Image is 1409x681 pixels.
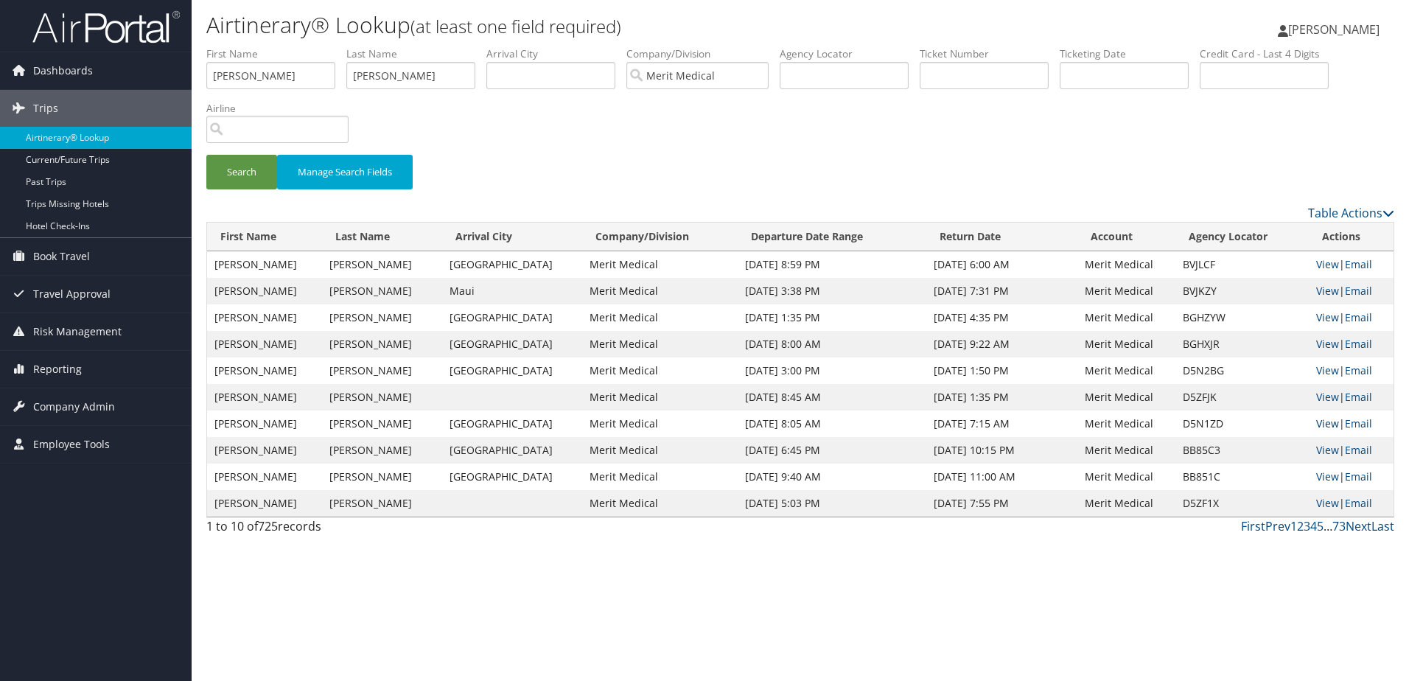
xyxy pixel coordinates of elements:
td: [GEOGRAPHIC_DATA] [442,437,581,464]
td: BGHZYW [1175,304,1309,331]
th: Departure Date Range: activate to sort column ascending [738,223,926,251]
span: Risk Management [33,313,122,350]
a: Email [1345,257,1372,271]
td: [DATE] 10:15 PM [926,437,1077,464]
label: Last Name [346,46,486,61]
td: D5N2BG [1175,357,1309,384]
td: [DATE] 8:05 AM [738,411,926,437]
td: | [1309,411,1394,437]
td: Merit Medical [1077,331,1176,357]
td: | [1309,384,1394,411]
td: BB85C3 [1175,437,1309,464]
a: Email [1345,363,1372,377]
td: [GEOGRAPHIC_DATA] [442,251,581,278]
a: Table Actions [1308,205,1394,221]
td: [DATE] 3:38 PM [738,278,926,304]
button: Manage Search Fields [277,155,413,189]
td: Merit Medical [582,464,738,490]
span: Company Admin [33,388,115,425]
a: View [1316,496,1339,510]
a: 1 [1290,518,1297,534]
td: Merit Medical [1077,384,1176,411]
td: [PERSON_NAME] [322,357,442,384]
td: | [1309,331,1394,357]
td: [PERSON_NAME] [207,384,322,411]
span: … [1324,518,1332,534]
td: [DATE] 8:59 PM [738,251,926,278]
a: 4 [1310,518,1317,534]
td: [DATE] 6:00 AM [926,251,1077,278]
td: D5N1ZD [1175,411,1309,437]
small: (at least one field required) [410,14,621,38]
td: [PERSON_NAME] [207,278,322,304]
td: BVJKZY [1175,278,1309,304]
td: [PERSON_NAME] [322,437,442,464]
td: Merit Medical [582,331,738,357]
a: View [1316,390,1339,404]
td: [DATE] 9:40 AM [738,464,926,490]
td: | [1309,251,1394,278]
td: [PERSON_NAME] [322,304,442,331]
a: View [1316,310,1339,324]
a: 3 [1304,518,1310,534]
td: | [1309,357,1394,384]
td: [DATE] 4:35 PM [926,304,1077,331]
a: View [1316,337,1339,351]
a: Email [1345,284,1372,298]
label: Company/Division [626,46,780,61]
a: View [1316,284,1339,298]
td: Merit Medical [582,384,738,411]
a: Email [1345,443,1372,457]
a: First [1241,518,1265,534]
td: Merit Medical [1077,464,1176,490]
a: Email [1345,310,1372,324]
a: [PERSON_NAME] [1278,7,1394,52]
label: Credit Card - Last 4 Digits [1200,46,1340,61]
td: BVJLCF [1175,251,1309,278]
a: Last [1371,518,1394,534]
td: [PERSON_NAME] [207,490,322,517]
a: Email [1345,337,1372,351]
a: Next [1346,518,1371,534]
span: Reporting [33,351,82,388]
td: Merit Medical [1077,490,1176,517]
a: View [1316,363,1339,377]
label: Ticket Number [920,46,1060,61]
label: Airline [206,101,360,116]
h1: Airtinerary® Lookup [206,10,999,41]
td: Merit Medical [1077,437,1176,464]
td: | [1309,437,1394,464]
a: Email [1345,469,1372,483]
td: [DATE] 9:22 AM [926,331,1077,357]
a: 5 [1317,518,1324,534]
td: Merit Medical [582,411,738,437]
th: Arrival City: activate to sort column ascending [442,223,581,251]
label: Agency Locator [780,46,920,61]
a: View [1316,469,1339,483]
a: 2 [1297,518,1304,534]
td: [PERSON_NAME] [322,278,442,304]
td: [GEOGRAPHIC_DATA] [442,304,581,331]
td: [PERSON_NAME] [207,304,322,331]
td: [PERSON_NAME] [322,464,442,490]
label: First Name [206,46,346,61]
th: Actions [1309,223,1394,251]
th: Agency Locator: activate to sort column ascending [1175,223,1309,251]
td: [DATE] 8:00 AM [738,331,926,357]
th: Company/Division [582,223,738,251]
span: Employee Tools [33,426,110,463]
td: D5ZFJK [1175,384,1309,411]
td: [PERSON_NAME] [322,411,442,437]
td: Merit Medical [1077,304,1176,331]
a: Email [1345,390,1372,404]
td: [PERSON_NAME] [322,490,442,517]
td: Merit Medical [582,304,738,331]
a: Email [1345,496,1372,510]
td: [DATE] 8:45 AM [738,384,926,411]
a: 73 [1332,518,1346,534]
span: Book Travel [33,238,90,275]
td: BB851C [1175,464,1309,490]
td: | [1309,464,1394,490]
td: [PERSON_NAME] [322,251,442,278]
div: 1 to 10 of records [206,517,487,542]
